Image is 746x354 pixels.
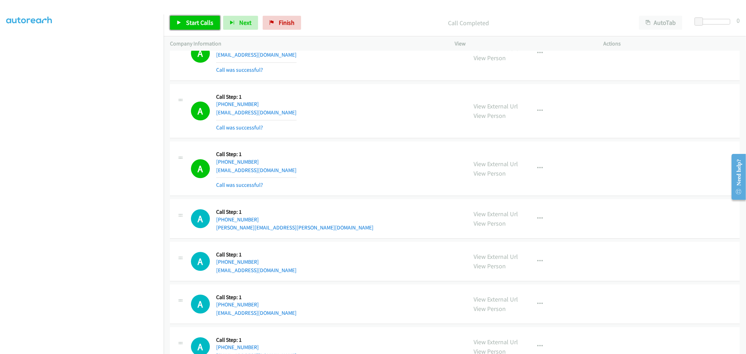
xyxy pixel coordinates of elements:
[279,19,294,27] span: Finish
[474,169,506,177] a: View Person
[474,305,506,313] a: View Person
[311,18,626,28] p: Call Completed
[170,40,442,48] p: Company Information
[474,253,518,261] a: View External Url
[216,151,297,158] h5: Call Step: 1
[216,301,259,308] a: [PHONE_NUMBER]
[455,40,591,48] p: View
[726,149,746,205] iframe: Resource Center
[474,102,518,110] a: View External Url
[170,16,220,30] a: Start Calls
[216,182,263,188] a: Call was successful?
[216,101,259,107] a: [PHONE_NUMBER]
[223,16,258,30] button: Next
[216,158,259,165] a: [PHONE_NUMBER]
[216,109,297,116] a: [EMAIL_ADDRESS][DOMAIN_NAME]
[216,294,297,301] h5: Call Step: 1
[191,44,210,63] h1: A
[191,295,210,313] div: The call is yet to be attempted
[639,16,682,30] button: AutoTab
[474,54,506,62] a: View Person
[191,101,210,120] h1: A
[191,295,210,313] h1: A
[239,19,251,27] span: Next
[191,209,210,228] h1: A
[474,210,518,218] a: View External Url
[216,267,297,274] a: [EMAIL_ADDRESS][DOMAIN_NAME]
[216,224,374,231] a: [PERSON_NAME][EMAIL_ADDRESS][PERSON_NAME][DOMAIN_NAME]
[216,124,263,131] a: Call was successful?
[474,219,506,227] a: View Person
[474,295,518,303] a: View External Url
[191,252,210,271] h1: A
[216,66,263,73] a: Call was successful?
[216,337,297,344] h5: Call Step: 1
[474,338,518,346] a: View External Url
[216,208,374,215] h5: Call Step: 1
[474,262,506,270] a: View Person
[474,160,518,168] a: View External Url
[604,40,740,48] p: Actions
[186,19,213,27] span: Start Calls
[216,251,297,258] h5: Call Step: 1
[216,167,297,174] a: [EMAIL_ADDRESS][DOMAIN_NAME]
[216,310,297,316] a: [EMAIL_ADDRESS][DOMAIN_NAME]
[216,259,259,265] a: [PHONE_NUMBER]
[216,344,259,351] a: [PHONE_NUMBER]
[216,51,297,58] a: [EMAIL_ADDRESS][DOMAIN_NAME]
[191,252,210,271] div: The call is yet to be attempted
[698,19,730,24] div: Delay between calls (in seconds)
[737,16,740,25] div: 0
[191,159,210,178] h1: A
[263,16,301,30] a: Finish
[6,21,164,353] iframe: To enrich screen reader interactions, please activate Accessibility in Grammarly extension settings
[474,112,506,120] a: View Person
[216,93,297,100] h5: Call Step: 1
[216,216,259,223] a: [PHONE_NUMBER]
